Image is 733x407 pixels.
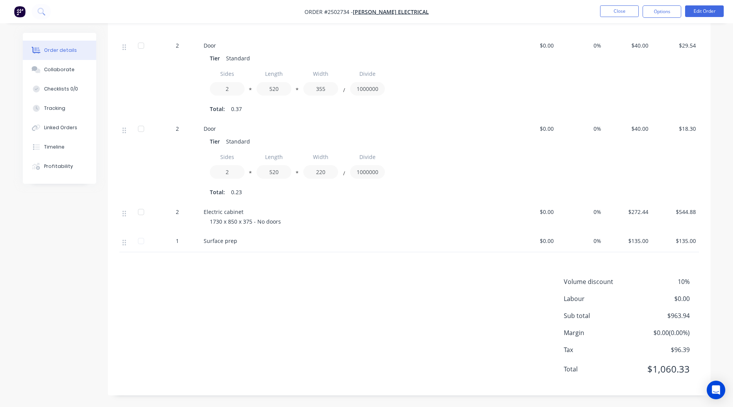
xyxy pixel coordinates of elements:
div: Tracking [44,105,65,112]
span: 0% [560,237,601,245]
div: Standard [223,136,253,147]
button: Options [643,5,681,18]
span: $272.44 [607,208,649,216]
span: $963.94 [632,311,689,320]
input: Label [350,150,385,164]
div: Order details [44,47,77,54]
button: / [340,89,348,94]
input: Value [303,165,338,179]
span: Total [564,364,633,374]
button: Linked Orders [23,118,96,137]
span: $1,060.33 [632,362,689,376]
input: Label [350,67,385,80]
input: Label [303,67,338,80]
span: $544.88 [655,208,696,216]
div: Checklists 0/0 [44,86,78,92]
span: Tax [564,345,633,354]
input: Value [257,82,291,96]
button: Order details [23,41,96,60]
span: $135.00 [655,237,696,245]
span: 0% [560,208,601,216]
div: Open Intercom Messenger [707,381,725,399]
div: Timeline [44,144,65,150]
span: 1 [176,237,179,245]
span: $29.54 [655,41,696,50]
span: 2 [176,41,179,50]
button: Collaborate [23,60,96,79]
span: $40.00 [607,125,649,133]
span: Order #2502734 - [304,8,353,15]
span: $0.00 [632,294,689,303]
span: 10% [632,277,689,286]
span: Door [204,125,216,132]
span: Margin [564,328,633,337]
div: Tier [210,136,223,147]
input: Label [257,150,291,164]
input: Value [303,82,338,96]
span: Door [204,42,216,49]
span: 0% [560,125,601,133]
div: Tier [210,53,223,64]
span: $40.00 [607,41,649,50]
input: Label [210,67,245,80]
span: $0.00 [513,237,554,245]
button: Close [600,5,639,17]
img: Factory [14,6,26,17]
span: Surface prep [204,237,237,245]
input: Value [210,82,245,96]
input: Label [303,150,338,164]
span: 2 [176,208,179,216]
div: Collaborate [44,66,75,73]
div: Standard [223,53,253,64]
input: Value [350,165,385,179]
input: Label [210,150,245,164]
a: [PERSON_NAME] Electrical [353,8,429,15]
input: Value [350,82,385,96]
span: $135.00 [607,237,649,245]
span: Total: [210,188,225,196]
span: 0% [560,41,601,50]
span: $0.00 [513,208,554,216]
button: Profitability [23,157,96,176]
span: Total: [210,105,225,113]
button: Edit Order [685,5,724,17]
span: 0.37 [231,105,242,113]
button: Checklists 0/0 [23,79,96,99]
span: Sub total [564,311,633,320]
input: Value [257,165,291,179]
span: $0.00 [513,125,554,133]
span: $96.39 [632,345,689,354]
span: 0.23 [231,188,242,196]
span: Labour [564,294,633,303]
div: Linked Orders [44,124,77,131]
button: Timeline [23,137,96,157]
button: / [340,172,348,178]
button: Tracking [23,99,96,118]
span: 1730 x 850 x 375 - No doors [210,218,281,225]
span: Electric cabinet [204,208,243,215]
span: $0.00 [513,41,554,50]
div: Profitability [44,163,73,170]
span: $18.30 [655,125,696,133]
span: $0.00 ( 0.00 %) [632,328,689,337]
input: Value [210,165,245,179]
input: Label [257,67,291,80]
span: Volume discount [564,277,633,286]
span: 2 [176,125,179,133]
